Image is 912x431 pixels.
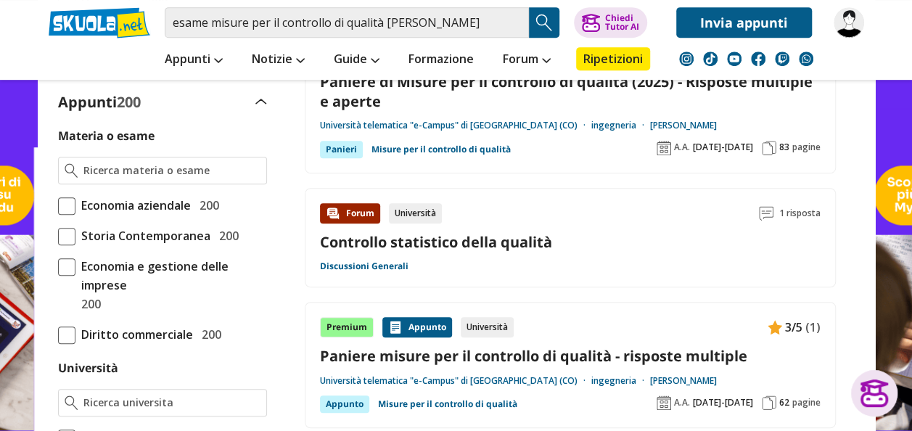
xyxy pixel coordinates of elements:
[75,196,191,215] span: Economia aziendale
[320,72,821,111] a: Paniere di Misure per il controllo di qualità (2025) - Risposte multiple e aperte
[785,318,802,337] span: 3/5
[320,260,408,272] a: Discussioni Generali
[799,52,813,66] img: WhatsApp
[320,120,591,131] a: Università telematica "e-Campus" di [GEOGRAPHIC_DATA] (CO)
[83,163,260,178] input: Ricerca materia o esame
[779,203,821,223] span: 1 risposta
[194,196,219,215] span: 200
[604,14,638,31] div: Chiedi Tutor AI
[255,99,267,104] img: Apri e chiudi sezione
[161,47,226,73] a: Appunti
[762,395,776,410] img: Pagine
[320,375,591,387] a: Università telematica "e-Campus" di [GEOGRAPHIC_DATA] (CO)
[320,346,821,366] a: Paniere misure per il controllo di qualità - risposte multiple
[382,317,452,337] div: Appunto
[779,397,789,409] span: 62
[326,206,340,221] img: Forum contenuto
[657,395,671,410] img: Anno accademico
[75,226,210,245] span: Storia Contemporanea
[330,47,383,73] a: Guide
[674,141,690,153] span: A.A.
[576,47,650,70] a: Ripetizioni
[320,141,363,158] div: Panieri
[674,397,690,409] span: A.A.
[75,257,267,295] span: Economia e gestione delle imprese
[196,325,221,344] span: 200
[389,203,442,223] div: Università
[165,7,529,38] input: Cerca appunti, riassunti o versioni
[779,141,789,153] span: 83
[768,320,782,334] img: Appunti contenuto
[83,395,260,410] input: Ricerca universita
[320,317,374,337] div: Premium
[371,141,511,158] a: Misure per il controllo di qualità
[805,318,821,337] span: (1)
[775,52,789,66] img: twitch
[834,7,864,38] img: anna_sirius
[65,163,78,178] img: Ricerca materia o esame
[499,47,554,73] a: Forum
[751,52,765,66] img: facebook
[679,52,694,66] img: instagram
[75,295,101,313] span: 200
[320,395,369,413] div: Appunto
[533,12,555,33] img: Cerca appunti, riassunti o versioni
[759,206,773,221] img: Commenti lettura
[405,47,477,73] a: Formazione
[792,141,821,153] span: pagine
[461,317,514,337] div: Università
[213,226,239,245] span: 200
[378,395,517,413] a: Misure per il controllo di qualità
[591,120,650,131] a: ingegneria
[792,397,821,409] span: pagine
[650,120,717,131] a: [PERSON_NAME]
[676,7,812,38] a: Invia appunti
[320,232,552,252] a: Controllo statistico della qualità
[591,375,650,387] a: ingegneria
[703,52,718,66] img: tiktok
[58,360,118,376] label: Università
[529,7,559,38] button: Search Button
[693,141,753,153] span: [DATE]-[DATE]
[248,47,308,73] a: Notizie
[65,395,78,410] img: Ricerca universita
[58,128,155,144] label: Materia o esame
[388,320,403,334] img: Appunti contenuto
[727,52,741,66] img: youtube
[117,92,141,112] span: 200
[657,141,671,155] img: Anno accademico
[58,92,141,112] label: Appunti
[574,7,647,38] button: ChiediTutor AI
[75,325,193,344] span: Diritto commerciale
[693,397,753,409] span: [DATE]-[DATE]
[650,375,717,387] a: [PERSON_NAME]
[320,203,380,223] div: Forum
[762,141,776,155] img: Pagine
